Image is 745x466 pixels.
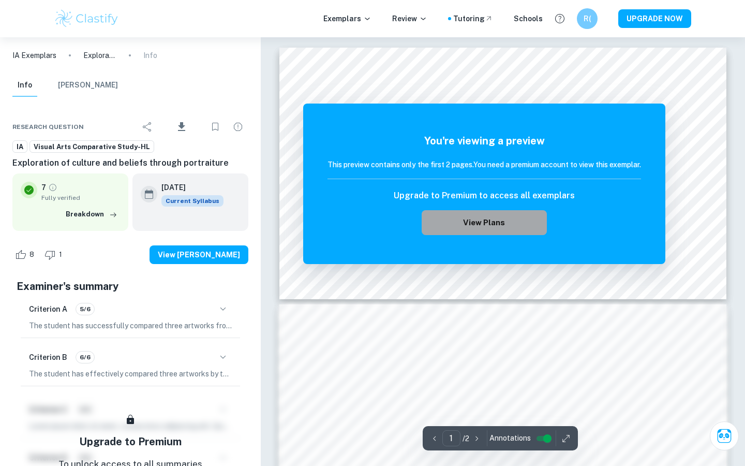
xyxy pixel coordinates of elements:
[205,116,226,137] div: Bookmark
[228,116,248,137] div: Report issue
[422,210,547,235] button: View Plans
[24,250,40,260] span: 8
[577,8,598,29] button: R(
[394,190,575,202] h6: Upgrade to Premium to access all exemplars
[12,157,248,169] h6: Exploration of culture and beliefs through portraiture
[161,195,224,207] span: Current Syllabus
[76,353,94,362] span: 6/6
[48,183,57,192] a: Grade fully verified
[463,433,469,444] p: / 2
[161,182,215,193] h6: [DATE]
[30,142,154,152] span: Visual Arts Comparative Study-HL
[63,207,120,222] button: Breakdown
[323,13,371,24] p: Exemplars
[582,13,593,24] h6: R(
[392,13,427,24] p: Review
[29,303,67,315] h6: Criterion A
[53,250,68,260] span: 1
[618,9,691,28] button: UPGRADE NOW
[12,122,84,132] span: Research question
[12,74,37,97] button: Info
[161,195,224,207] div: This exemplar is based on the current syllabus. Feel free to refer to it for inspiration/ideas wh...
[453,13,493,24] a: Tutoring
[551,10,569,27] button: Help and Feedback
[710,421,739,450] button: Ask Clai
[12,140,27,153] a: IA
[137,116,158,137] div: Share
[29,320,232,331] p: The student has successfully compared three artworks from at least two different artists, fulfill...
[79,434,182,449] h5: Upgrade to Premium
[489,433,531,444] span: Annotations
[58,74,118,97] button: [PERSON_NAME]
[76,304,94,314] span: 5/6
[54,8,120,29] img: Clastify logo
[160,113,203,140] div: Download
[42,246,68,263] div: Dislike
[12,50,56,61] a: IA Exemplars
[12,246,40,263] div: Like
[327,133,641,149] h5: You're viewing a preview
[17,279,244,294] h5: Examiner's summary
[83,50,116,61] p: Exploration of culture and beliefs through portraiture
[143,50,157,61] p: Info
[327,159,641,170] h6: This preview contains only the first 2 pages. You need a premium account to view this exemplar.
[41,182,46,193] p: 7
[514,13,543,24] a: Schools
[41,193,120,202] span: Fully verified
[13,142,27,152] span: IA
[29,352,67,363] h6: Criterion B
[29,140,154,153] a: Visual Arts Comparative Study-HL
[150,245,248,264] button: View [PERSON_NAME]
[29,368,232,380] p: The student has effectively compared three artworks by two different artists, fulfilling the requ...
